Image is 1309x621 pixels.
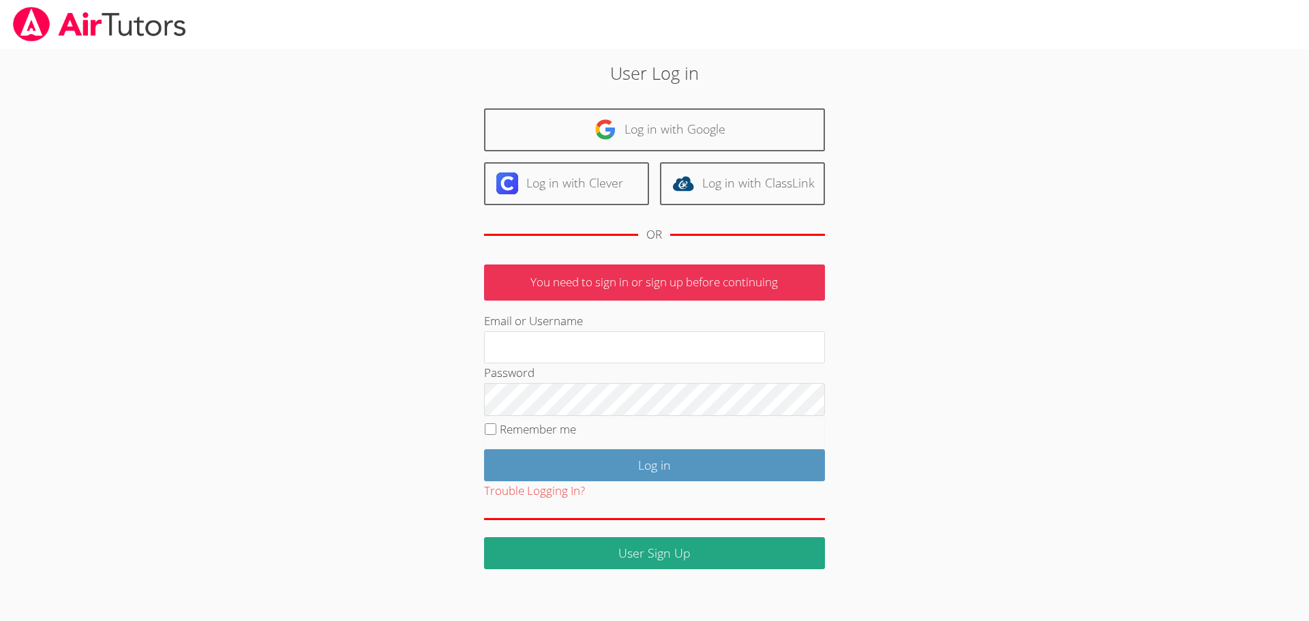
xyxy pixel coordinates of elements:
img: airtutors_banner-c4298cdbf04f3fff15de1276eac7730deb9818008684d7c2e4769d2f7ddbe033.png [12,7,187,42]
img: clever-logo-6eab21bc6e7a338710f1a6ff85c0baf02591cd810cc4098c63d3a4b26e2feb20.svg [496,172,518,194]
a: User Sign Up [484,537,825,569]
a: Log in with Clever [484,162,649,205]
a: Log in with Google [484,108,825,151]
p: You need to sign in or sign up before continuing [484,264,825,301]
button: Trouble Logging In? [484,481,585,501]
img: classlink-logo-d6bb404cc1216ec64c9a2012d9dc4662098be43eaf13dc465df04b49fa7ab582.svg [672,172,694,194]
a: Log in with ClassLink [660,162,825,205]
div: OR [646,225,662,245]
img: google-logo-50288ca7cdecda66e5e0955fdab243c47b7ad437acaf1139b6f446037453330a.svg [595,119,616,140]
label: Remember me [500,421,576,437]
label: Password [484,365,535,380]
label: Email or Username [484,313,583,329]
h2: User Log in [301,60,1008,86]
input: Log in [484,449,825,481]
